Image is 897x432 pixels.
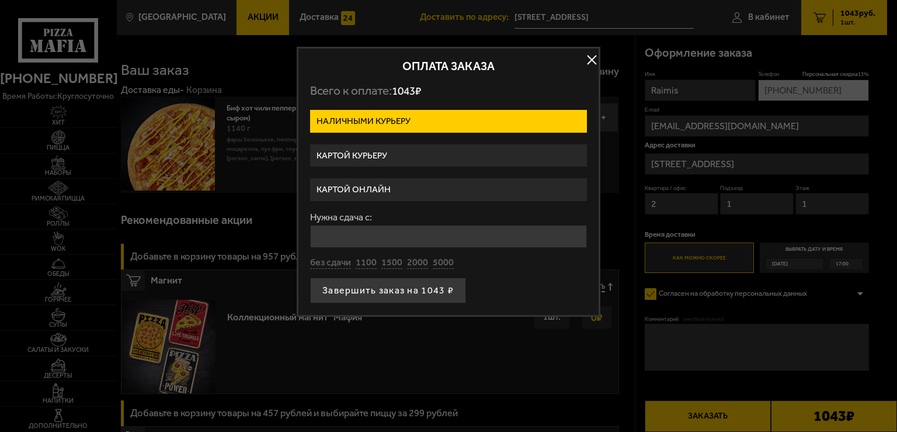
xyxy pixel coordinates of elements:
[433,257,454,269] button: 5000
[310,60,587,72] h2: Оплата заказа
[407,257,428,269] button: 2000
[310,213,587,222] label: Нужна сдача с:
[310,84,587,98] p: Всего к оплате:
[310,257,351,269] button: без сдачи
[310,178,587,201] label: Картой онлайн
[381,257,402,269] button: 1500
[310,278,466,303] button: Завершить заказ на 1043 ₽
[356,257,377,269] button: 1100
[310,110,587,133] label: Наличными курьеру
[310,144,587,167] label: Картой курьеру
[392,84,421,98] span: 1043 ₽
